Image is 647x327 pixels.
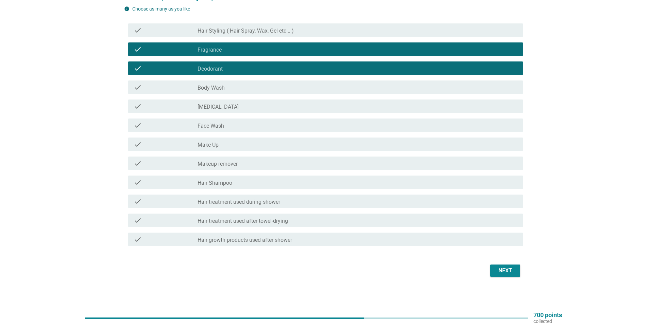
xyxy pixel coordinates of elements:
i: check [134,235,142,243]
i: info [124,6,130,12]
i: check [134,45,142,53]
p: collected [533,318,562,324]
label: Fragrance [198,47,222,53]
label: Hair growth products used after shower [198,237,292,243]
i: check [134,102,142,110]
i: check [134,83,142,91]
i: check [134,64,142,72]
label: Hair Shampoo [198,180,232,186]
i: check [134,216,142,224]
label: Hair treatment used during shower [198,199,280,205]
label: Hair Styling ( Hair Spray, Wax, Gel etc .. ) [198,28,294,34]
label: Make Up [198,142,219,148]
i: check [134,159,142,167]
button: Next [490,265,520,277]
label: [MEDICAL_DATA] [198,104,239,110]
label: Deodorant [198,66,223,72]
i: check [134,197,142,205]
label: Makeup remover [198,161,238,167]
label: Face Wash [198,123,224,129]
p: 700 points [533,312,562,318]
div: Next [496,267,515,275]
label: Hair treatment used after towel-drying [198,218,288,224]
label: Body Wash [198,85,225,91]
i: check [134,26,142,34]
label: Choose as many as you like [132,6,190,12]
i: check [134,178,142,186]
i: check [134,140,142,148]
i: check [134,121,142,129]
